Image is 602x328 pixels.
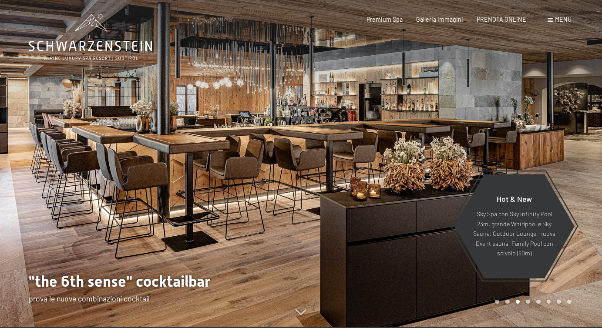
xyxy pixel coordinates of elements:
[492,300,571,304] div: Carousel Pagination
[505,300,510,304] div: Carousel Page 2
[547,300,551,304] div: Carousel Page 6
[516,300,520,304] div: Carousel Page 3 (Current Slide)
[555,16,572,23] span: Menu
[557,300,561,304] div: Carousel Page 7
[567,300,572,304] div: Carousel Page 8
[477,16,526,23] a: PRENOTA ONLINE
[536,300,541,304] div: Carousel Page 5
[526,300,530,304] div: Carousel Page 4
[473,209,556,258] p: Sky Spa con Sky infinity Pool 23m, grande Whirlpool e Sky Sauna, Outdoor Lounge, nuova Event saun...
[495,300,499,304] div: Carousel Page 1
[416,16,463,23] a: Galleria immagini
[497,194,532,204] span: Hot & New
[454,174,575,279] a: Hot & New Sky Spa con Sky infinity Pool 23m, grande Whirlpool e Sky Sauna, Outdoor Lounge, nuova ...
[367,16,403,23] a: Premium Spa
